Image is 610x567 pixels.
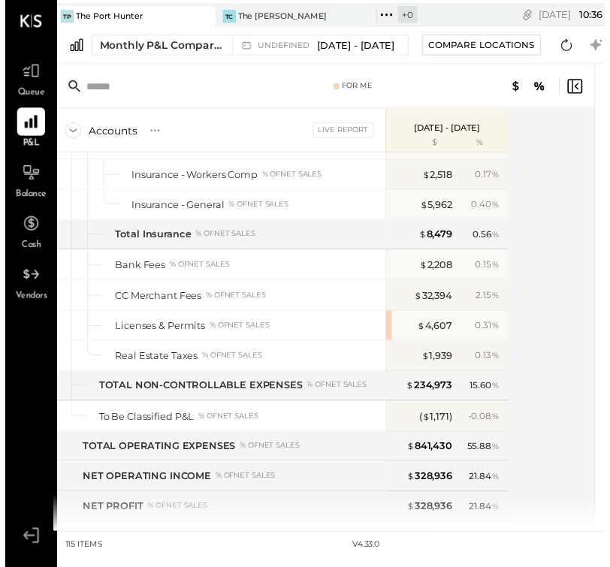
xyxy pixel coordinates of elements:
[409,509,417,521] span: $
[79,478,210,492] div: NET OPERATING INCOME
[13,88,41,101] span: Queue
[79,508,140,523] div: NET PROFIT
[495,386,503,398] span: %
[421,263,455,277] div: 2,208
[72,11,140,23] div: The Port Hunter
[96,38,222,53] div: Monthly P&L Comparison
[18,140,35,153] span: P&L
[237,11,328,23] div: The [PERSON_NAME]
[408,385,455,400] div: 234,973
[424,355,455,369] div: 1,939
[400,6,420,23] div: + 0
[416,294,455,308] div: 32,394
[421,232,429,244] span: $
[214,479,275,490] div: % of NET SALES
[168,264,228,275] div: % of NET SALES
[1,110,52,153] a: P&L
[307,387,368,397] div: % of NET SALES
[495,232,503,244] span: %
[473,478,503,492] div: 21.84
[495,478,503,490] span: %
[409,508,455,523] div: 328,936
[408,386,416,398] span: $
[419,324,455,339] div: 4,607
[578,8,608,22] span: 10 : 36
[257,42,314,50] span: undefined
[495,294,503,306] span: %
[145,510,206,520] div: % of NET SALES
[194,233,255,243] div: % of NET SALES
[421,264,430,276] span: $
[473,386,503,400] div: 15.60
[56,10,70,23] div: TP
[409,448,417,460] span: $
[201,357,261,367] div: % of NET SALES
[11,295,43,309] span: Vendors
[1,58,52,101] a: Queue
[228,203,288,213] div: % of NET SALES
[424,171,433,183] span: $
[409,478,455,492] div: 328,936
[479,355,503,369] div: 0.13
[354,549,382,561] div: v 4.33.0
[197,418,258,429] div: % of NET SALES
[421,231,455,246] div: 8,479
[419,325,427,337] span: $
[495,201,503,213] span: %
[424,35,545,56] button: Compare Locations
[95,417,192,431] div: To Be Classified P&L
[495,448,503,460] span: %
[1,265,52,309] a: Vendors
[128,170,257,185] div: Insurance - Workers Comp
[95,385,303,400] div: TOTAL NON-CONTROLLABLE EXPENSES
[475,201,503,215] div: 0.40
[313,125,375,140] div: Live Report
[395,140,455,152] div: $
[112,263,163,277] div: Bank Fees
[495,170,503,182] span: %
[479,170,503,184] div: 0.17
[476,232,503,246] div: 0.56
[524,7,539,23] div: copy link
[473,509,503,523] div: 21.84
[479,294,503,307] div: 2.15
[343,82,374,92] div: For Me
[239,448,300,459] div: % of NET SALES
[495,509,503,521] span: %
[222,10,235,23] div: TC
[459,140,508,152] div: %
[1,161,52,205] a: Balance
[470,448,503,461] div: 55.88
[495,263,503,275] span: %
[79,447,234,461] div: TOTAL OPERATING EXPENSES
[1,213,52,257] a: Cash
[261,172,322,182] div: % of NET SALES
[11,192,42,205] span: Balance
[431,39,539,52] div: Compare Locations
[495,324,503,336] span: %
[479,263,503,276] div: 0.15
[112,231,189,246] div: Total Insurance
[88,35,411,56] button: Monthly P&L Comparison undefined[DATE] - [DATE]
[421,417,455,431] div: ( 1,171 )
[409,478,417,490] span: $
[409,447,455,461] div: 841,430
[495,417,503,429] span: %
[479,324,503,338] div: 0.31
[416,294,424,306] span: $
[204,295,265,306] div: % of NET SALES
[416,125,484,135] p: [DATE] - [DATE]
[318,39,397,53] span: [DATE] - [DATE]
[424,418,433,430] span: $
[61,549,99,561] div: 115 items
[128,201,223,216] div: Insurance - General
[424,356,432,368] span: $
[208,326,269,336] div: % of NET SALES
[85,125,134,140] div: Accounts
[495,355,503,367] span: %
[112,324,204,339] div: Licenses & Permits
[471,417,503,430] div: - 0.08
[112,355,196,369] div: Real Estate Taxes
[422,202,430,214] span: $
[112,294,200,308] div: CC Merchant Fees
